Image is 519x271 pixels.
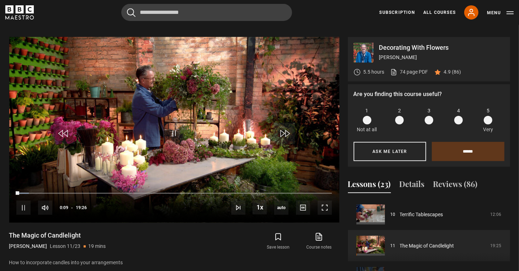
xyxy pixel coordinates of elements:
[89,243,106,250] p: 19 mins
[354,142,426,161] button: Ask me later
[481,126,495,133] p: Very
[60,201,68,214] span: 0:09
[364,68,385,76] p: 5.5 hours
[253,200,267,214] button: Playback Rate
[16,193,332,194] div: Progress Bar
[433,178,478,193] button: Reviews (86)
[71,205,73,210] span: -
[354,90,504,99] p: Are you finding this course useful?
[50,243,81,250] p: Lesson 11/23
[400,211,443,218] a: Terrific Tablescapes
[231,201,245,215] button: Next Lesson
[9,37,339,223] video-js: Video Player
[127,8,136,17] button: Submit the search query
[16,201,31,215] button: Pause
[366,107,369,115] span: 1
[423,9,456,16] a: All Courses
[274,201,288,215] div: Current quality: 360p
[428,107,430,115] span: 3
[9,231,106,240] h1: The Magic of Candlelight
[390,68,428,76] a: 74 page PDF
[399,178,425,193] button: Details
[400,242,454,250] a: The Magic of Candlelight
[357,126,377,133] p: Not at all
[487,9,514,16] button: Toggle navigation
[457,107,460,115] span: 4
[274,201,288,215] span: auto
[5,5,34,20] svg: BBC Maestro
[121,4,292,21] input: Search
[398,107,401,115] span: 2
[318,201,332,215] button: Fullscreen
[379,54,504,61] p: [PERSON_NAME]
[296,201,310,215] button: Captions
[348,178,391,193] button: Lessons (23)
[380,9,415,16] a: Subscription
[258,231,298,252] button: Save lesson
[9,243,47,250] p: [PERSON_NAME]
[38,201,52,215] button: Mute
[9,259,339,266] p: How to incorporate candles into your arrangements
[76,201,87,214] span: 19:26
[379,44,504,51] p: Decorating With Flowers
[487,107,489,115] span: 5
[298,231,339,252] a: Course notes
[444,68,461,76] p: 4.9 (86)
